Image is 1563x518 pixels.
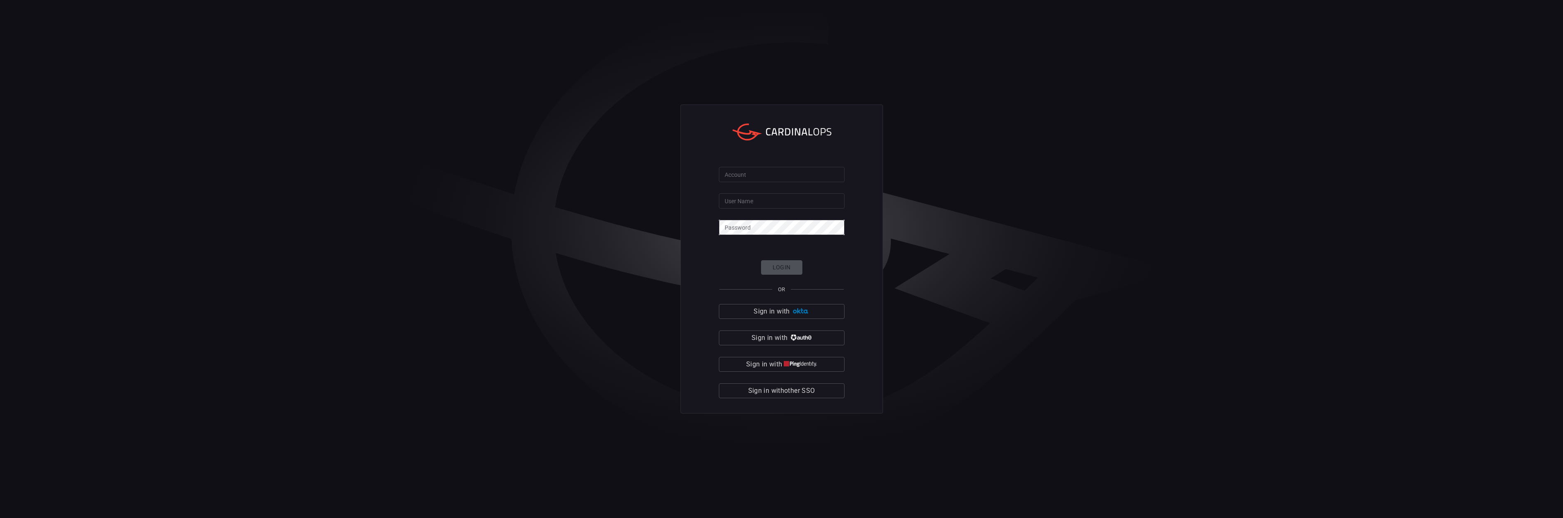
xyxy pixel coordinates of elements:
[752,332,787,344] span: Sign in with
[719,167,845,182] input: Type your account
[719,193,845,209] input: Type your user name
[719,383,845,398] button: Sign in withother SSO
[719,304,845,319] button: Sign in with
[719,330,845,345] button: Sign in with
[748,385,815,397] span: Sign in with other SSO
[719,357,845,372] button: Sign in with
[792,308,809,314] img: Ad5vKXme8s1CQAAAABJRU5ErkJggg==
[746,359,782,370] span: Sign in with
[778,286,785,292] span: OR
[784,361,817,367] img: quu4iresuhQAAAABJRU5ErkJggg==
[754,306,790,317] span: Sign in with
[790,335,811,341] img: vP8Hhh4KuCH8AavWKdZY7RZgAAAAASUVORK5CYII=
